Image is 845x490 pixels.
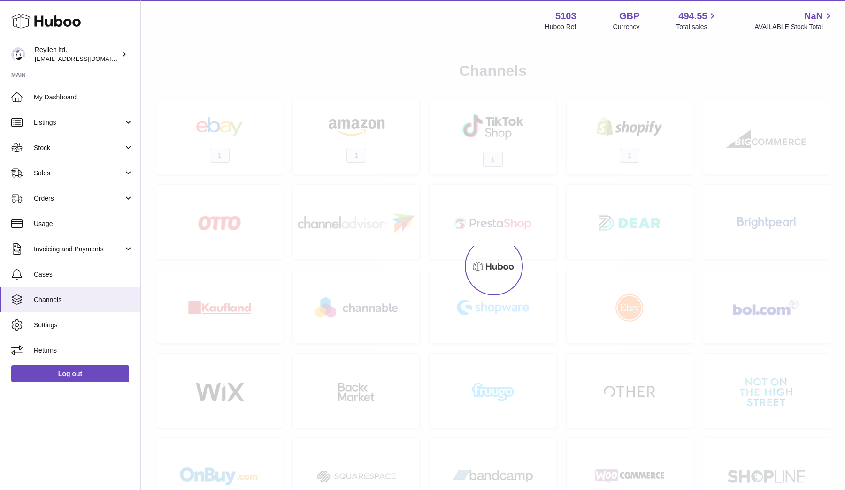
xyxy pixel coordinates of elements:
[754,10,834,31] a: NaN AVAILABLE Stock Total
[34,270,133,279] span: Cases
[34,118,123,127] span: Listings
[613,23,640,31] div: Currency
[34,169,123,178] span: Sales
[545,23,576,31] div: Huboo Ref
[11,365,129,382] a: Log out
[676,10,718,31] a: 494.55 Total sales
[11,47,25,61] img: reyllen@reyllen.com
[619,10,639,23] strong: GBP
[34,194,123,203] span: Orders
[555,10,576,23] strong: 5103
[34,245,123,254] span: Invoicing and Payments
[34,295,133,304] span: Channels
[804,10,823,23] span: NaN
[35,45,119,63] div: Reyllen ltd.
[34,143,123,152] span: Stock
[34,219,133,228] span: Usage
[34,346,133,355] span: Returns
[676,23,718,31] span: Total sales
[34,321,133,330] span: Settings
[754,23,834,31] span: AVAILABLE Stock Total
[34,93,133,102] span: My Dashboard
[35,55,138,62] span: [EMAIL_ADDRESS][DOMAIN_NAME]
[678,10,707,23] span: 494.55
